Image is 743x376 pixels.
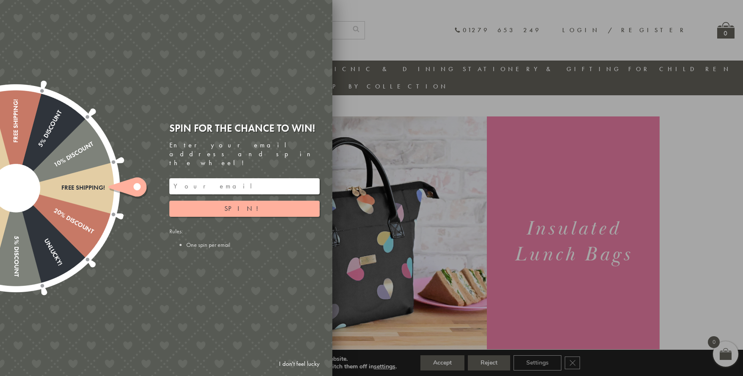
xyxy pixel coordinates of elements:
div: Unlucky! [13,186,64,267]
div: Free shipping! [16,184,105,191]
div: 5% Discount [13,109,64,190]
div: 10% Discount [14,141,94,191]
span: Spin! [224,204,265,213]
div: Enter your email address and spin the wheel! [169,141,320,167]
a: I don't feel lucky [275,356,324,372]
div: 20% Discount [14,185,94,236]
div: Spin for the chance to win! [169,122,320,135]
div: Free shipping! [12,99,19,188]
div: Rules: [169,227,320,249]
input: Your email [169,178,320,194]
button: Spin! [169,201,320,217]
div: 5% Discount [12,188,19,277]
li: One spin per email [186,241,320,249]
